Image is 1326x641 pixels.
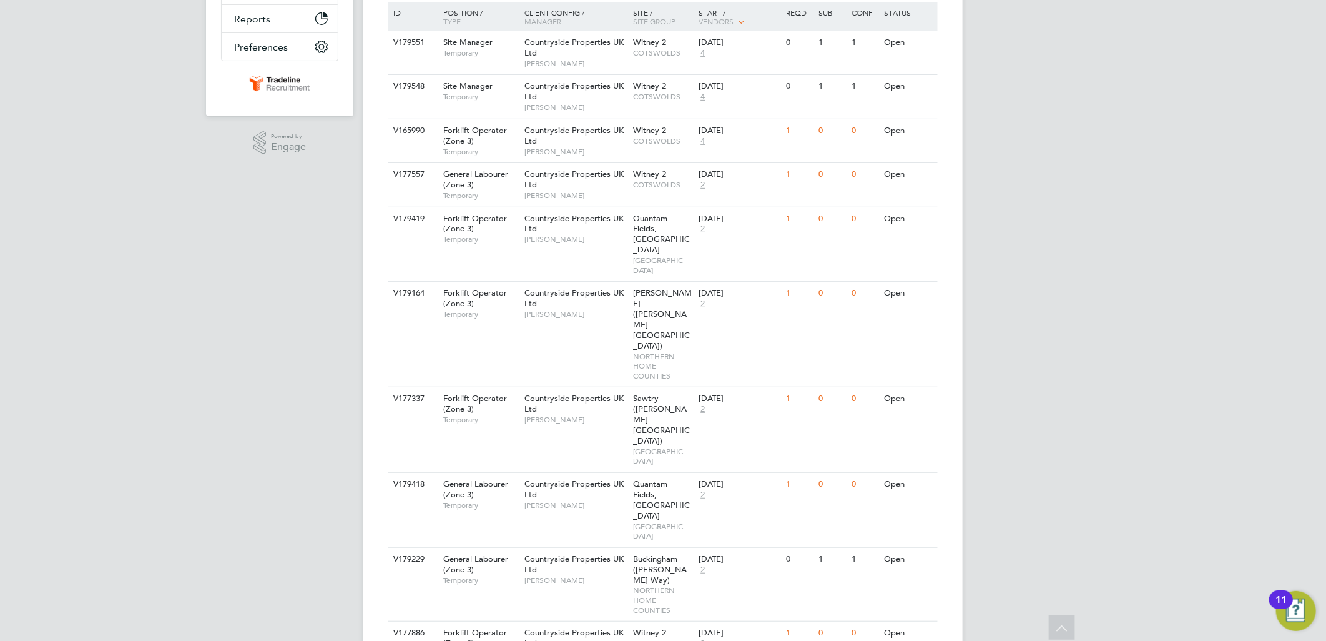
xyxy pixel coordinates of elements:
[816,2,848,23] div: Sub
[816,473,848,496] div: 0
[524,234,627,244] span: [PERSON_NAME]
[882,207,936,231] div: Open
[783,119,815,142] div: 1
[634,393,690,446] span: Sawtry ([PERSON_NAME][GEOGRAPHIC_DATA])
[524,415,627,425] span: [PERSON_NAME]
[443,48,518,58] span: Temporary
[699,180,707,191] span: 2
[634,522,693,541] span: [GEOGRAPHIC_DATA]
[699,299,707,309] span: 2
[443,92,518,102] span: Temporary
[634,37,667,47] span: Witney 2
[443,575,518,585] span: Temporary
[699,565,707,575] span: 2
[234,13,270,25] span: Reports
[882,548,936,571] div: Open
[524,169,624,190] span: Countryside Properties UK Ltd
[524,59,627,69] span: [PERSON_NAME]
[783,473,815,496] div: 1
[634,48,693,58] span: COTSWOLDS
[390,282,434,305] div: V179164
[221,74,338,94] a: Go to home page
[524,479,624,500] span: Countryside Properties UK Ltd
[634,81,667,91] span: Witney 2
[634,352,693,381] span: NORTHERN HOME COUNTIES
[634,180,693,190] span: COTSWOLDS
[783,163,815,186] div: 1
[634,447,693,466] span: [GEOGRAPHIC_DATA]
[524,81,624,102] span: Countryside Properties UK Ltd
[816,119,848,142] div: 0
[699,628,780,639] div: [DATE]
[271,131,306,142] span: Powered by
[524,191,627,201] span: [PERSON_NAME]
[882,2,936,23] div: Status
[443,147,518,157] span: Temporary
[443,191,518,201] span: Temporary
[816,207,848,231] div: 0
[816,31,848,54] div: 1
[634,136,693,146] span: COTSWOLDS
[848,473,881,496] div: 0
[848,282,881,305] div: 0
[634,16,676,26] span: Site Group
[848,2,881,23] div: Conf
[443,287,507,309] span: Forklift Operator (Zone 3)
[443,479,508,500] span: General Labourer (Zone 3)
[443,309,518,319] span: Temporary
[848,207,881,231] div: 0
[816,163,848,186] div: 0
[882,75,936,98] div: Open
[882,119,936,142] div: Open
[634,92,693,102] span: COTSWOLDS
[783,75,815,98] div: 0
[699,404,707,415] span: 2
[631,2,696,32] div: Site /
[634,256,693,275] span: [GEOGRAPHIC_DATA]
[390,31,434,54] div: V179551
[524,16,561,26] span: Manager
[699,214,780,224] div: [DATE]
[816,548,848,571] div: 1
[848,387,881,410] div: 0
[699,48,707,59] span: 4
[390,548,434,571] div: V179229
[699,16,734,26] span: Vendors
[390,2,434,23] div: ID
[816,75,848,98] div: 1
[390,207,434,231] div: V179419
[524,125,624,146] span: Countryside Properties UK Ltd
[882,387,936,410] div: Open
[634,479,690,521] span: Quantam Fields, [GEOGRAPHIC_DATA]
[783,387,815,410] div: 1
[634,169,667,179] span: Witney 2
[222,5,338,32] button: Reports
[443,169,508,190] span: General Labourer (Zone 3)
[848,119,881,142] div: 0
[443,393,507,414] span: Forklift Operator (Zone 3)
[524,102,627,112] span: [PERSON_NAME]
[783,207,815,231] div: 1
[634,627,667,638] span: Witney 2
[521,2,631,32] div: Client Config /
[699,394,780,404] div: [DATE]
[390,163,434,186] div: V177557
[634,125,667,136] span: Witney 2
[783,31,815,54] div: 0
[253,131,307,155] a: Powered byEngage
[524,287,624,309] span: Countryside Properties UK Ltd
[222,33,338,61] button: Preferences
[434,2,521,32] div: Position /
[1275,600,1287,616] div: 11
[882,31,936,54] div: Open
[882,473,936,496] div: Open
[816,387,848,410] div: 0
[699,92,707,102] span: 4
[443,37,493,47] span: Site Manager
[699,37,780,48] div: [DATE]
[695,2,783,33] div: Start /
[848,75,881,98] div: 1
[524,37,624,58] span: Countryside Properties UK Ltd
[524,213,624,234] span: Countryside Properties UK Ltd
[443,16,461,26] span: Type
